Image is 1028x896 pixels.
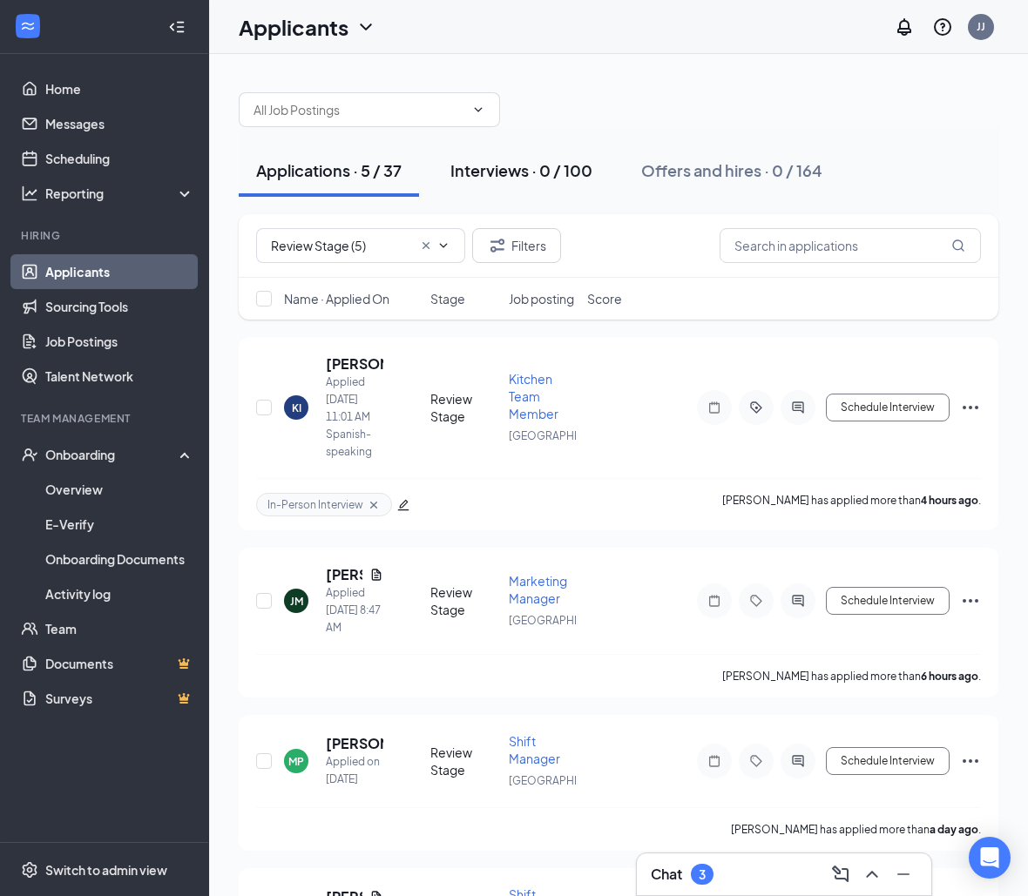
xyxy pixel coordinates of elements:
[731,822,981,837] p: [PERSON_NAME] has applied more than .
[509,290,574,307] span: Job posting
[587,290,622,307] span: Score
[21,446,38,463] svg: UserCheck
[254,100,464,119] input: All Job Postings
[746,754,767,768] svg: Tag
[21,228,191,243] div: Hiring
[397,499,409,511] span: edit
[256,159,402,181] div: Applications · 5 / 37
[509,429,619,442] span: [GEOGRAPHIC_DATA]
[722,493,981,516] p: [PERSON_NAME] has applied more than .
[826,587,950,615] button: Schedule Interview
[21,861,38,879] svg: Settings
[509,573,567,606] span: Marketing Manager
[894,17,915,37] svg: Notifications
[930,823,978,836] b: a day ago
[21,411,191,426] div: Team Management
[369,568,383,582] svg: Document
[430,390,498,425] div: Review Stage
[290,594,303,609] div: JM
[326,734,383,753] h5: [PERSON_NAME]
[45,472,194,507] a: Overview
[960,590,981,611] svg: Ellipses
[326,426,383,461] div: Spanish-speaking
[326,565,362,584] h5: [PERSON_NAME]
[720,228,981,263] input: Search in applications
[862,864,883,885] svg: ChevronUp
[292,401,301,415] div: KI
[326,374,383,426] div: Applied [DATE] 11:01 AM
[326,753,383,788] div: Applied on [DATE]
[45,681,194,716] a: SurveysCrown
[746,594,767,608] svg: Tag
[19,17,37,35] svg: WorkstreamLogo
[45,861,167,879] div: Switch to admin view
[45,446,179,463] div: Onboarding
[45,576,194,611] a: Activity log
[45,141,194,176] a: Scheduling
[355,17,376,37] svg: ChevronDown
[788,401,808,414] svg: ActiveChat
[827,860,855,888] button: ComposeMessage
[45,185,195,202] div: Reporting
[430,290,465,307] span: Stage
[932,17,953,37] svg: QuestionInfo
[45,71,194,106] a: Home
[699,867,706,882] div: 3
[746,401,767,414] svg: ActiveTag
[889,860,917,888] button: Minimize
[788,594,808,608] svg: ActiveChat
[509,614,619,627] span: [GEOGRAPHIC_DATA]
[977,19,985,34] div: JJ
[921,494,978,507] b: 4 hours ago
[969,837,1011,879] div: Open Intercom Messenger
[239,12,348,42] h1: Applicants
[509,371,558,421] span: Kitchen Team Member
[704,594,725,608] svg: Note
[722,669,981,684] p: [PERSON_NAME] has applied more than .
[288,754,304,769] div: MP
[921,670,978,683] b: 6 hours ago
[21,185,38,202] svg: Analysis
[487,235,508,256] svg: Filter
[436,239,450,253] svg: ChevronDown
[45,359,194,394] a: Talent Network
[858,860,886,888] button: ChevronUp
[45,106,194,141] a: Messages
[326,354,383,374] h5: [PERSON_NAME]
[284,290,389,307] span: Name · Applied On
[326,584,383,637] div: Applied [DATE] 8:47 AM
[267,497,363,512] span: In-Person Interview
[651,865,682,884] h3: Chat
[45,646,194,681] a: DocumentsCrown
[430,744,498,778] div: Review Stage
[960,397,981,418] svg: Ellipses
[826,747,950,775] button: Schedule Interview
[509,733,560,766] span: Shift Manager
[271,236,412,255] input: All Stages
[168,18,186,36] svg: Collapse
[960,751,981,771] svg: Ellipses
[430,583,498,618] div: Review Stage
[509,774,619,787] span: [GEOGRAPHIC_DATA]
[45,611,194,646] a: Team
[45,289,194,324] a: Sourcing Tools
[367,498,381,512] svg: Cross
[951,239,965,253] svg: MagnifyingGlass
[826,394,950,421] button: Schedule Interview
[450,159,592,181] div: Interviews · 0 / 100
[893,864,914,885] svg: Minimize
[45,254,194,289] a: Applicants
[419,239,433,253] svg: Cross
[45,324,194,359] a: Job Postings
[704,754,725,768] svg: Note
[472,228,561,263] button: Filter Filters
[830,864,851,885] svg: ComposeMessage
[471,103,485,117] svg: ChevronDown
[45,542,194,576] a: Onboarding Documents
[45,507,194,542] a: E-Verify
[788,754,808,768] svg: ActiveChat
[704,401,725,414] svg: Note
[641,159,822,181] div: Offers and hires · 0 / 164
